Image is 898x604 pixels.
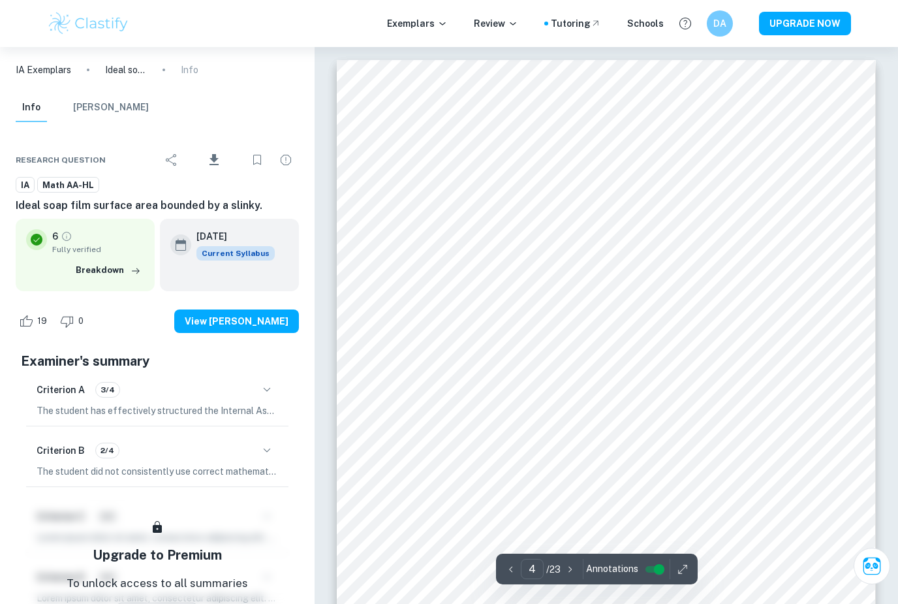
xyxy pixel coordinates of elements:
[38,179,99,192] span: Math AA-HL
[21,351,294,371] h5: Examiner's summary
[474,16,518,31] p: Review
[546,562,561,577] p: / 23
[73,93,149,122] button: [PERSON_NAME]
[586,562,638,576] span: Annotations
[16,311,54,332] div: Like
[71,315,91,328] span: 0
[713,16,728,31] h6: DA
[37,177,99,193] a: Math AA-HL
[30,315,54,328] span: 19
[159,147,185,173] div: Share
[196,246,275,261] div: This exemplar is based on the current syllabus. Feel free to refer to it for inspiration/ideas wh...
[96,445,119,456] span: 2/4
[16,154,106,166] span: Research question
[47,10,130,37] img: Clastify logo
[105,63,147,77] p: Ideal soap film surface area bounded by a slinky.
[759,12,851,35] button: UPGRADE NOW
[61,230,72,242] a: Grade fully verified
[96,384,119,396] span: 3/4
[72,261,144,280] button: Breakdown
[37,383,85,397] h6: Criterion A
[37,404,278,418] p: The student has effectively structured the Internal Assessment by dividing the work into clearly ...
[387,16,448,31] p: Exemplars
[37,464,278,479] p: The student did not consistently use correct mathematical notation, as evidenced by the inappropr...
[674,12,696,35] button: Help and Feedback
[854,548,890,584] button: Ask Clai
[187,143,241,177] div: Download
[57,311,91,332] div: Dislike
[67,575,248,592] p: To unlock access to all summaries
[196,229,264,244] h6: [DATE]
[93,545,222,565] h5: Upgrade to Premium
[52,244,144,255] span: Fully verified
[16,63,71,77] a: IA Exemplars
[16,198,299,214] h6: Ideal soap film surface area bounded by a slinky.
[273,147,299,173] div: Report issue
[627,16,664,31] a: Schools
[196,246,275,261] span: Current Syllabus
[707,10,733,37] button: DA
[174,310,299,333] button: View [PERSON_NAME]
[244,147,270,173] div: Bookmark
[37,443,85,458] h6: Criterion B
[16,93,47,122] button: Info
[16,179,34,192] span: IA
[551,16,601,31] a: Tutoring
[52,229,58,244] p: 6
[16,177,35,193] a: IA
[181,63,198,77] p: Info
